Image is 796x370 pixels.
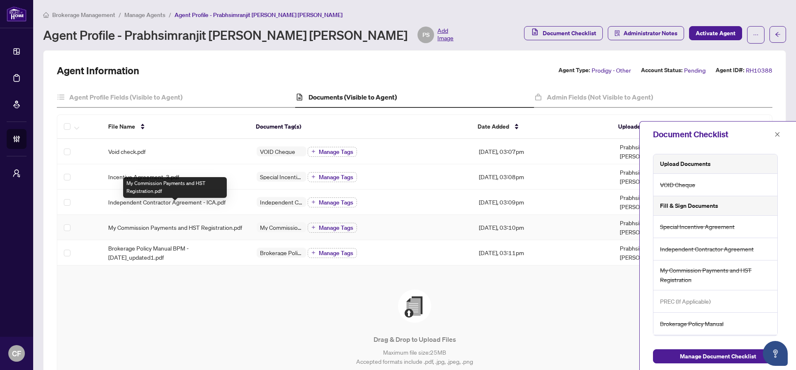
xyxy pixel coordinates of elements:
h4: Admin Fields (Not Visible to Agent) [547,92,653,102]
span: Brokerage Policy Manual BPM - [DATE]_updated1.pdf [108,243,243,262]
button: Manage Tags [308,223,357,233]
span: My Commission Payments and HST Registration [660,265,772,285]
span: solution [614,30,620,36]
span: Special Incentive Agreement [660,222,735,231]
td: Prabhsimranjit [PERSON_NAME] [PERSON_NAME] [613,215,724,240]
th: Uploaded By [612,115,722,139]
span: CF [12,348,21,359]
span: plus [311,175,315,179]
div: Document Checklist [653,128,772,141]
h4: Documents (Visible to Agent) [308,92,397,102]
label: Account Status: [641,66,682,75]
span: home [43,12,49,18]
span: My Commission Payments and HST Registration.pdf [108,223,242,232]
span: Incentive Agreement_3.pdf [108,172,179,181]
span: PS [422,30,430,39]
label: Agent Type: [558,66,590,75]
button: Administrator Notes [608,26,684,40]
td: Prabhsimranjit [PERSON_NAME] [PERSON_NAME] [613,240,724,265]
button: Open asap [763,341,788,366]
div: My Commission Payments and HST Registration.pdf [123,177,227,198]
span: Manage Tags [319,200,353,205]
h4: Agent Profile Fields (Visible to Agent) [69,92,182,102]
span: Date Added [478,122,509,131]
span: Independent Contractor Agreement [660,244,754,254]
span: ellipsis [753,32,759,38]
span: plus [311,200,315,204]
span: Manage Tags [319,174,353,180]
span: Manage Tags [319,250,353,256]
span: PREC (If Applicable) [660,297,711,306]
span: Brokerage Policy Manual [660,319,723,329]
td: [DATE], 03:11pm [472,240,613,265]
span: Manage Tags [319,149,353,155]
span: Pending [684,66,706,75]
button: Manage Document Checklist [653,349,783,363]
span: Brokerage Management [52,11,115,19]
span: RH10388 [746,66,772,75]
span: Brokerage Policy Manual [257,250,306,256]
span: Document Checklist [543,27,596,40]
span: plus [311,225,315,229]
td: Prabhsimranjit [PERSON_NAME] [PERSON_NAME] [613,164,724,190]
th: File Name [102,115,249,139]
button: Manage Tags [308,147,357,157]
span: Special Incentive Agreement [257,174,306,180]
div: Agent Profile - Prabhsimranjit [PERSON_NAME] [PERSON_NAME] [43,27,454,43]
img: logo [7,6,27,22]
span: Administrator Notes [624,27,677,40]
li: / [119,10,121,19]
span: Agent Profile - Prabhsimranjit [PERSON_NAME] [PERSON_NAME] [175,11,342,19]
span: VOID Cheque [660,180,695,190]
td: [DATE], 03:08pm [472,164,613,190]
td: [DATE], 03:09pm [472,190,613,215]
span: close [774,131,780,137]
span: Manage Agents [124,11,165,19]
span: Prodigy - Other [592,66,631,75]
td: Prabhsimranjit [PERSON_NAME] [PERSON_NAME] [613,190,724,215]
td: [DATE], 03:07pm [472,139,613,164]
p: Drag & Drop to Upload Files [74,334,755,344]
span: File Name [108,122,135,131]
span: plus [311,149,315,153]
span: My Commission Payments and HST Registration [257,224,306,230]
span: Void check.pdf [108,147,146,156]
td: Prabhsimranjit [PERSON_NAME] [PERSON_NAME] [613,139,724,164]
p: Maximum file size: 25 MB Accepted formats include .pdf, .jpg, .jpeg, .png [74,348,755,366]
h5: Upload Documents [660,159,711,168]
li: / [169,10,171,19]
img: File Upload [398,290,431,323]
td: [DATE], 03:10pm [472,215,613,240]
label: Agent ID#: [716,66,744,75]
span: Manage Tags [319,225,353,231]
span: VOID Cheque [257,148,298,154]
span: Independent Contractor Agreement - ICA.pdf [108,197,226,207]
span: Activate Agent [696,27,735,40]
button: Document Checklist [524,26,603,40]
th: Document Tag(s) [249,115,471,139]
span: user-switch [12,169,21,178]
span: arrow-left [775,32,781,37]
span: plus [311,251,315,255]
button: Manage Tags [308,172,357,182]
th: Date Added [471,115,612,139]
button: Activate Agent [689,26,742,40]
button: Manage Tags [308,248,357,258]
h5: Fill & Sign Documents [660,201,718,210]
span: Add Image [437,27,454,43]
span: Independent Contractor Agreement [257,199,306,205]
span: Manage Document Checklist [680,350,756,363]
h2: Agent Information [57,64,139,77]
button: Manage Tags [308,197,357,207]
